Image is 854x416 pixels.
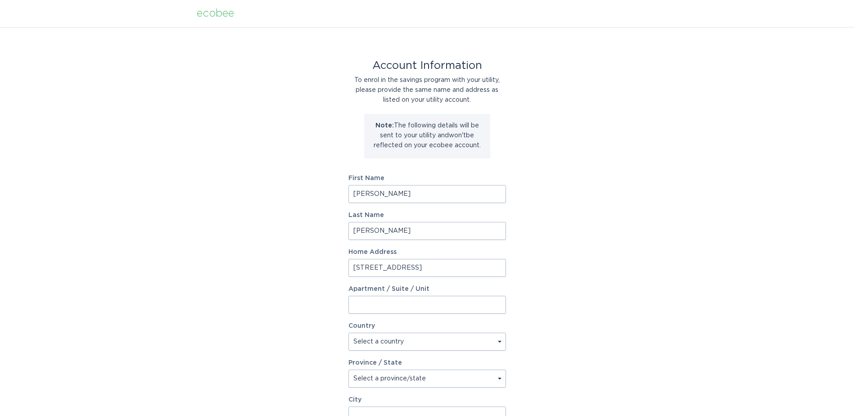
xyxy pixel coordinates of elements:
[348,397,506,403] label: City
[348,360,402,366] label: Province / State
[348,212,506,218] label: Last Name
[197,9,234,18] div: ecobee
[371,121,483,150] p: The following details will be sent to your utility and won't be reflected on your ecobee account.
[348,175,506,181] label: First Name
[348,323,375,329] label: Country
[348,249,506,255] label: Home Address
[348,61,506,71] div: Account Information
[348,75,506,105] div: To enrol in the savings program with your utility, please provide the same name and address as li...
[375,122,394,129] strong: Note:
[348,286,506,292] label: Apartment / Suite / Unit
